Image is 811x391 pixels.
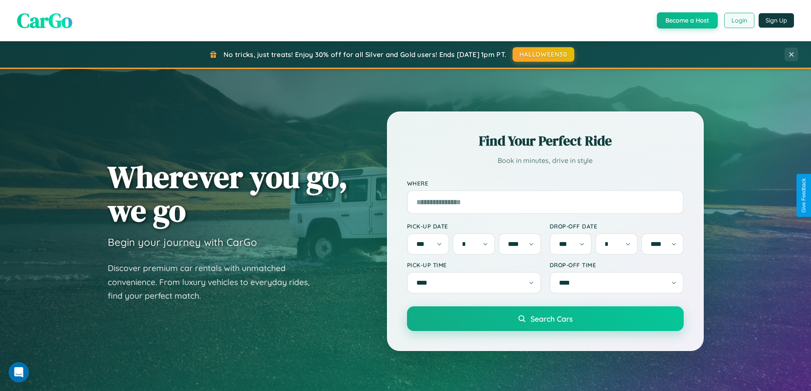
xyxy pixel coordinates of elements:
[407,180,684,187] label: Where
[108,236,257,248] h3: Begin your journey with CarGo
[407,223,541,230] label: Pick-up Date
[657,12,718,29] button: Become a Host
[407,131,684,150] h2: Find Your Perfect Ride
[224,50,506,59] span: No tricks, just treats! Enjoy 30% off for all Silver and Gold users! Ends [DATE] 1pm PT.
[108,160,348,227] h1: Wherever you go, we go
[513,47,574,62] button: HALLOWEEN30
[724,13,754,28] button: Login
[759,13,794,28] button: Sign Up
[108,261,321,303] p: Discover premium car rentals with unmatched convenience. From luxury vehicles to everyday rides, ...
[407,261,541,268] label: Pick-up Time
[550,223,684,230] label: Drop-off Date
[407,154,684,167] p: Book in minutes, drive in style
[17,6,72,34] span: CarGo
[801,178,807,213] div: Give Feedback
[9,362,29,382] iframe: Intercom live chat
[407,306,684,331] button: Search Cars
[550,261,684,268] label: Drop-off Time
[530,314,573,323] span: Search Cars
